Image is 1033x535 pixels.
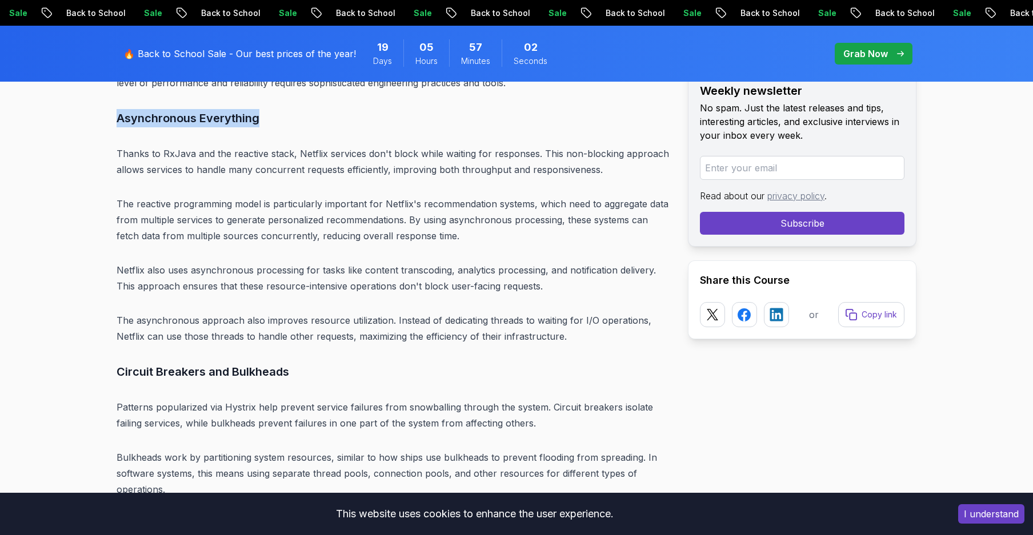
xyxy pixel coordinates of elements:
[866,7,944,19] p: Back to School
[192,7,270,19] p: Back to School
[539,7,576,19] p: Sale
[958,504,1024,524] button: Accept cookies
[674,7,711,19] p: Sale
[838,302,904,327] button: Copy link
[700,156,904,180] input: Enter your email
[700,272,904,288] h2: Share this Course
[377,39,389,55] span: 19 Days
[57,7,135,19] p: Back to School
[135,7,171,19] p: Sale
[117,262,670,294] p: Netflix also uses asynchronous processing for tasks like content transcoding, analytics processin...
[117,449,670,497] p: Bulkheads work by partitioning system resources, similar to how ships use bulkheads to prevent fl...
[469,39,482,55] span: 57 Minutes
[944,7,980,19] p: Sale
[700,83,904,99] h2: Weekly newsletter
[809,308,819,321] p: or
[117,399,670,431] p: Patterns popularized via Hystrix help prevent service failures from snowballing through the syste...
[117,146,670,178] p: Thanks to RxJava and the reactive stack, Netflix services don't block while waiting for responses...
[843,47,888,61] p: Grab Now
[862,309,897,320] p: Copy link
[596,7,674,19] p: Back to School
[524,39,538,55] span: 2 Seconds
[700,101,904,142] p: No spam. Just the latest releases and tips, interesting articles, and exclusive interviews in you...
[123,47,356,61] p: 🔥 Back to School Sale - Our best prices of the year!
[117,312,670,344] p: The asynchronous approach also improves resource utilization. Instead of dedicating threads to wa...
[270,7,306,19] p: Sale
[462,7,539,19] p: Back to School
[809,7,846,19] p: Sale
[700,189,904,203] p: Read about our .
[514,55,547,67] span: Seconds
[415,55,438,67] span: Hours
[405,7,441,19] p: Sale
[373,55,392,67] span: Days
[9,501,941,526] div: This website uses cookies to enhance the user experience.
[117,196,670,244] p: The reactive programming model is particularly important for Netflix's recommendation systems, wh...
[117,363,670,381] h3: Circuit Breakers and Bulkheads
[767,190,824,202] a: privacy policy
[327,7,405,19] p: Back to School
[461,55,490,67] span: Minutes
[419,39,434,55] span: 5 Hours
[731,7,809,19] p: Back to School
[700,212,904,235] button: Subscribe
[117,109,670,127] h3: Asynchronous Everything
